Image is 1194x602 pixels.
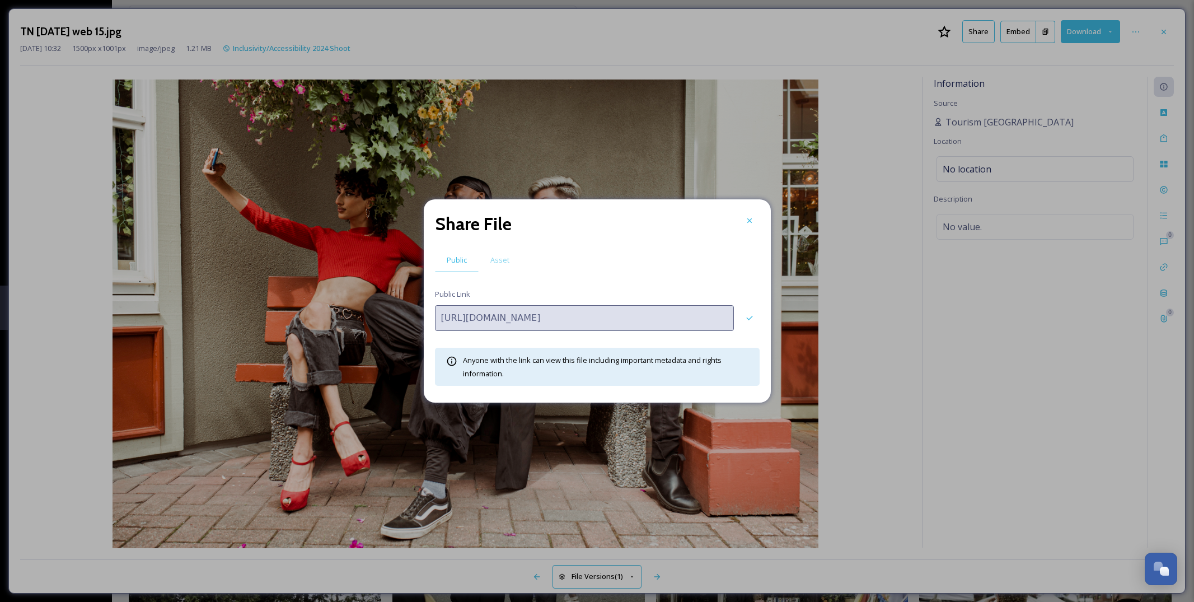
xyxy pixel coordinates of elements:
span: Asset [490,255,509,265]
span: Anyone with the link can view this file including important metadata and rights information. [463,355,722,379]
span: Public [447,255,467,265]
span: Public Link [435,289,470,300]
button: Open Chat [1145,553,1177,585]
h2: Share File [435,211,512,237]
